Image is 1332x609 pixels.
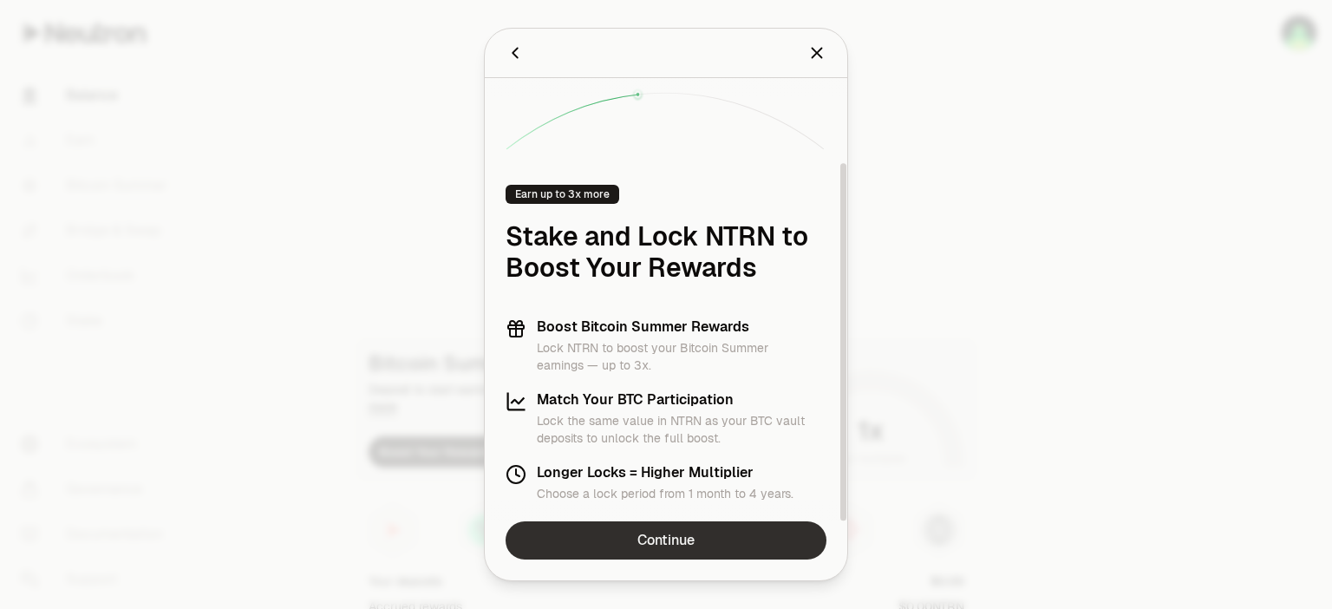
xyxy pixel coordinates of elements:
[506,521,826,560] a: Continue
[537,391,826,409] h3: Match Your BTC Participation
[537,464,793,481] h3: Longer Locks = Higher Multiplier
[807,41,826,65] button: Close
[506,185,619,204] div: Earn up to 3x more
[537,318,826,336] h3: Boost Bitcoin Summer Rewards
[537,339,826,374] p: Lock NTRN to boost your Bitcoin Summer earnings — up to 3x.
[506,221,826,284] h1: Stake and Lock NTRN to Boost Your Rewards
[537,485,793,502] p: Choose a lock period from 1 month to 4 years.
[506,41,525,65] button: Back
[537,412,826,447] p: Lock the same value in NTRN as your BTC vault deposits to unlock the full boost.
